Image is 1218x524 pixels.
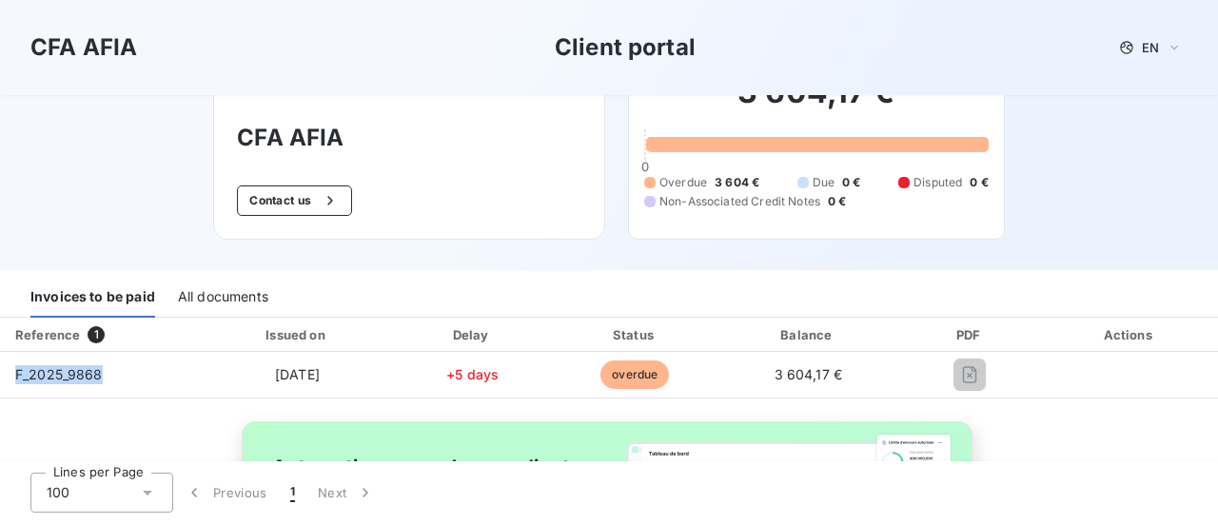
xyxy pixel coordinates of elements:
span: EN [1142,40,1159,55]
span: 100 [47,483,69,502]
h3: Client portal [555,30,696,65]
div: Actions [1045,325,1214,344]
span: 1 [290,483,295,502]
span: 3 604,17 € [775,366,843,382]
h3: CFA AFIA [237,121,581,155]
div: Status [556,325,714,344]
span: 0 € [842,174,860,191]
span: [DATE] [275,366,320,382]
span: Disputed [913,174,962,191]
button: Previous [173,473,279,513]
span: 1 [88,326,105,343]
button: 1 [279,473,306,513]
span: Non-Associated Credit Notes [659,193,820,210]
span: Overdue [659,174,707,191]
div: Reference [15,327,80,342]
div: Delay [397,325,548,344]
h2: 3 604,17 € [644,73,989,130]
button: Contact us [237,185,352,216]
span: 0 € [970,174,988,191]
h3: CFA AFIA [30,30,137,65]
div: Invoices to be paid [30,278,155,318]
span: 0 € [828,193,846,210]
span: overdue [600,360,669,389]
div: Balance [722,325,895,344]
span: 0 [641,159,649,174]
button: Next [306,473,386,513]
div: All documents [178,278,268,318]
span: 3 604 € [715,174,759,191]
span: +5 days [446,366,499,382]
div: Issued on [206,325,389,344]
div: PDF [902,325,1037,344]
span: Due [813,174,835,191]
span: F_2025_9868 [15,366,103,382]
